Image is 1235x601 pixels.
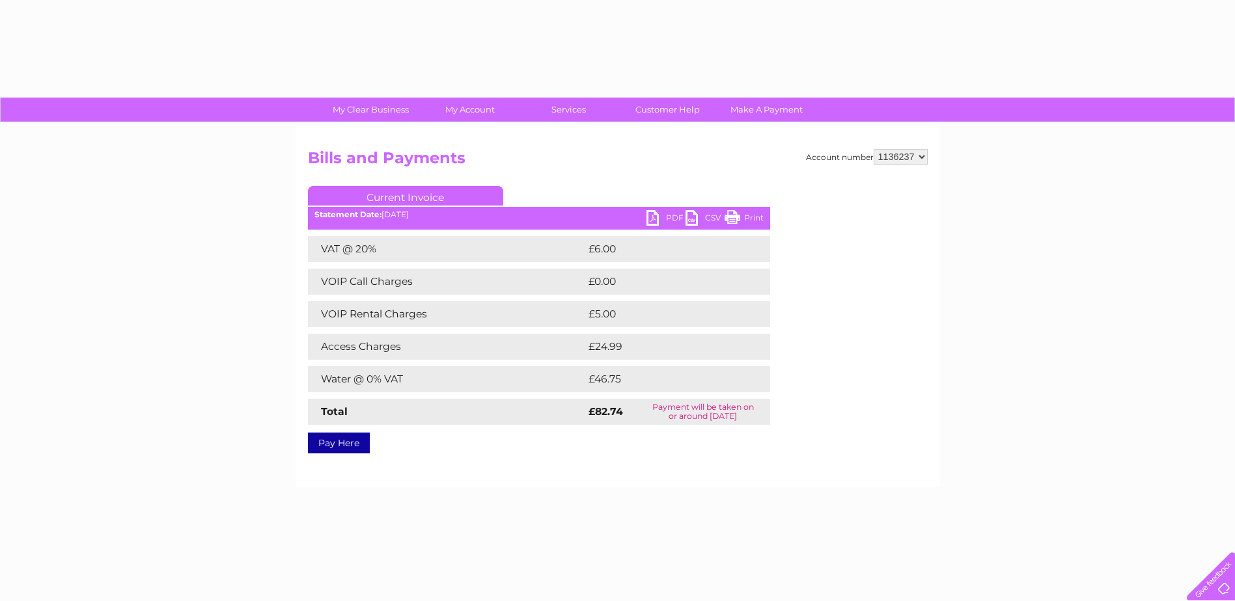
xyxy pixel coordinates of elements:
[585,269,740,295] td: £0.00
[308,186,503,206] a: Current Invoice
[308,269,585,295] td: VOIP Call Charges
[308,236,585,262] td: VAT @ 20%
[416,98,523,122] a: My Account
[686,210,725,229] a: CSV
[725,210,764,229] a: Print
[585,236,740,262] td: £6.00
[585,366,743,392] td: £46.75
[321,405,348,418] strong: Total
[713,98,820,122] a: Make A Payment
[308,334,585,360] td: Access Charges
[585,301,740,327] td: £5.00
[636,399,770,425] td: Payment will be taken on or around [DATE]
[806,149,928,165] div: Account number
[515,98,622,122] a: Services
[317,98,424,122] a: My Clear Business
[314,209,382,219] b: Statement Date:
[308,149,928,174] h2: Bills and Payments
[308,210,770,219] div: [DATE]
[308,301,585,327] td: VOIP Rental Charges
[646,210,686,229] a: PDF
[589,405,623,418] strong: £82.74
[585,334,745,360] td: £24.99
[614,98,721,122] a: Customer Help
[308,366,585,392] td: Water @ 0% VAT
[308,433,370,453] a: Pay Here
